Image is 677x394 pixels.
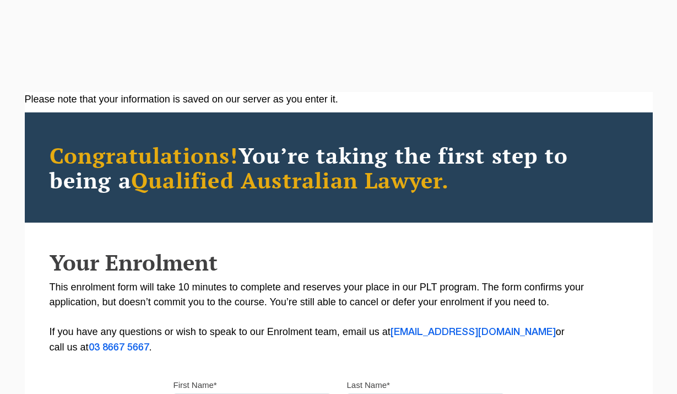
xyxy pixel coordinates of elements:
[25,92,653,107] div: Please note that your information is saved on our server as you enter it.
[131,165,449,195] span: Qualified Australian Lawyer.
[50,250,628,274] h2: Your Enrolment
[89,343,149,352] a: 03 8667 5667
[391,328,556,337] a: [EMAIL_ADDRESS][DOMAIN_NAME]
[50,280,628,355] p: This enrolment form will take 10 minutes to complete and reserves your place in our PLT program. ...
[50,143,628,192] h2: You’re taking the first step to being a
[347,380,390,391] label: Last Name*
[174,380,217,391] label: First Name*
[50,141,239,170] span: Congratulations!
